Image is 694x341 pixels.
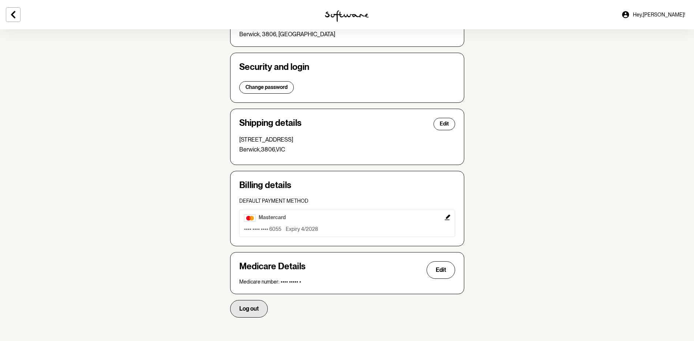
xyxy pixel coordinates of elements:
h4: Security and login [239,62,455,72]
span: Edit [436,266,446,273]
span: Change password [245,84,288,90]
a: Hey,[PERSON_NAME]! [617,6,690,23]
span: Hey, [PERSON_NAME] ! [633,12,685,18]
p: Berwick , 3806 , VIC [239,146,455,153]
span: Edit [440,121,449,127]
span: Default payment method [239,198,308,204]
button: Log out [230,300,268,318]
button: Edit [239,210,455,237]
img: software logo [325,10,369,22]
h4: Billing details [239,180,455,191]
p: Expiry 4/2028 [286,226,318,232]
p: Berwick, 3806, [GEOGRAPHIC_DATA] [239,31,455,38]
button: Edit [427,261,455,279]
span: mastercard [259,214,286,220]
p: Medicare number: •••• ••••• • [239,279,455,285]
span: Log out [239,305,259,312]
h4: Shipping details [239,118,301,130]
h4: Medicare Details [239,261,305,279]
p: [STREET_ADDRESS] [239,136,455,143]
p: •••• •••• •••• 6055 [244,226,281,232]
img: mastercard.2d2867b1b222a5e6c6da.webp [244,214,256,222]
button: Change password [239,81,294,94]
button: Edit [434,118,455,130]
